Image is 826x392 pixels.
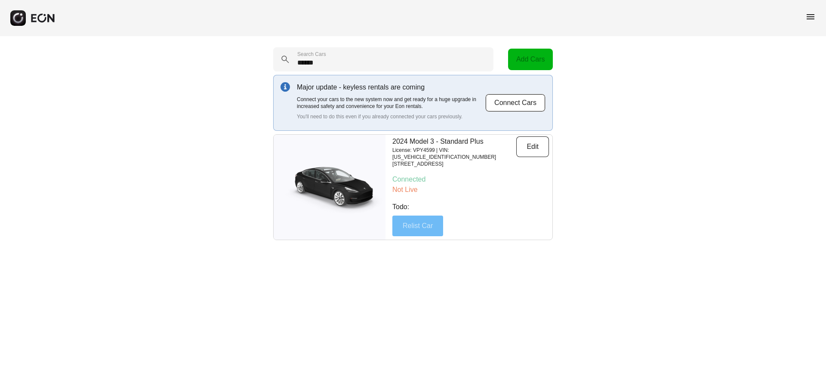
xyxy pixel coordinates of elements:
button: Relist Car [392,216,443,236]
img: car [274,159,385,215]
p: Major update - keyless rentals are coming [297,82,485,93]
p: You'll need to do this even if you already connected your cars previously. [297,113,485,120]
p: [STREET_ADDRESS] [392,161,516,167]
p: Connect your cars to the new system now and get ready for a huge upgrade in increased safety and ... [297,96,485,110]
p: License: VPY4599 | VIN: [US_VEHICLE_IDENTIFICATION_NUMBER] [392,147,516,161]
p: Connected [392,174,549,185]
span: menu [805,12,816,22]
button: Edit [516,136,549,157]
button: Connect Cars [485,94,546,112]
p: 2024 Model 3 - Standard Plus [392,136,516,147]
img: info [280,82,290,92]
label: Search Cars [297,51,326,58]
p: Not Live [392,185,549,195]
p: Todo: [392,202,549,212]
